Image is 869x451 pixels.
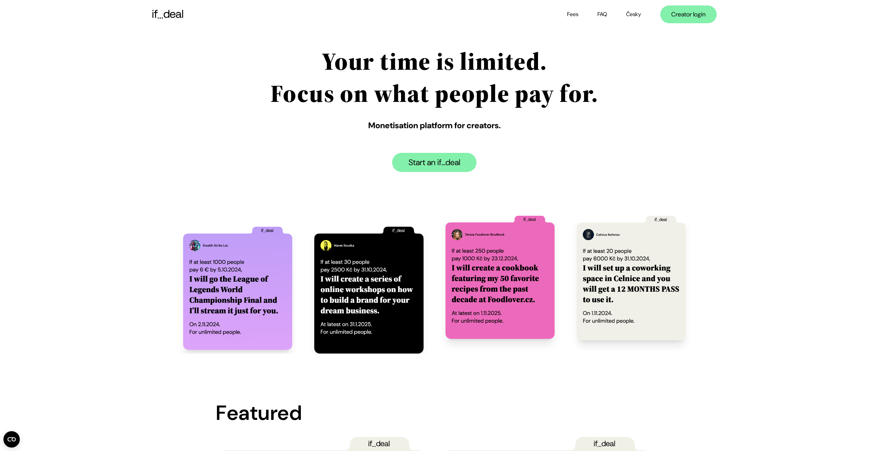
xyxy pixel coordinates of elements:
h2: Featured [216,403,478,423]
h1: Your time is limited. Focus on what people pay for. [271,45,598,109]
img: And example of a successful deal [314,227,424,354]
a: FAQ [597,11,607,18]
img: if...deal [152,10,183,19]
a: Fees [567,11,578,18]
div: Monetisation platform for creators. [271,120,598,131]
a: Česky [626,11,641,18]
a: Creator login [660,5,717,23]
img: And example of a successful deal [577,216,686,341]
img: And example of a successful deal [183,227,292,349]
a: Start an if...deal [392,153,477,172]
img: And example of a successful deal [445,216,555,339]
button: Open CMP widget [3,431,20,448]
